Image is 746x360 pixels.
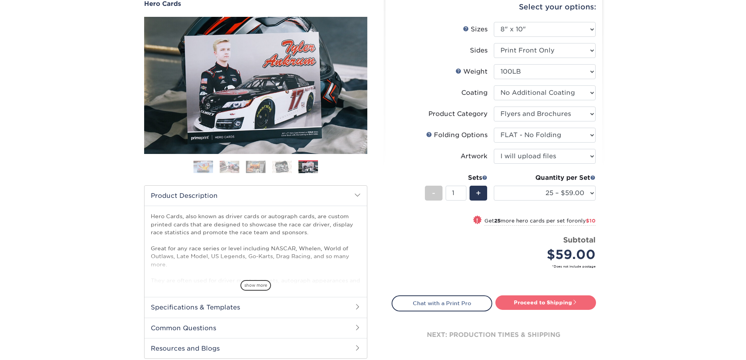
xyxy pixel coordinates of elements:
[145,186,367,206] h2: Product Description
[145,297,367,317] h2: Specifications & Templates
[476,187,481,199] span: +
[476,216,478,224] span: !
[151,212,361,340] p: Hero Cards, also known as driver cards or autograph cards, are custom printed cards that are desi...
[428,109,488,119] div: Product Category
[432,187,435,199] span: -
[563,235,596,244] strong: Subtotal
[240,280,271,291] span: show more
[470,46,488,55] div: Sides
[298,161,318,174] img: Hero Cards 05
[574,218,596,224] span: only
[494,173,596,183] div: Quantity per Set
[272,161,292,173] img: Hero Cards 04
[144,8,367,163] img: Hero Cards 05
[246,161,266,173] img: Hero Cards 03
[586,218,596,224] span: $10
[426,130,488,140] div: Folding Options
[495,295,596,309] a: Proceed to Shipping
[193,161,213,173] img: Hero Cards 01
[145,318,367,338] h2: Common Questions
[484,218,596,226] small: Get more hero cards per set for
[425,173,488,183] div: Sets
[392,311,596,358] div: next: production times & shipping
[145,338,367,358] h2: Resources and Blogs
[463,25,488,34] div: Sizes
[398,264,596,269] small: *Does not include postage
[455,67,488,76] div: Weight
[461,152,488,161] div: Artwork
[494,218,500,224] strong: 25
[220,161,239,173] img: Hero Cards 02
[392,295,492,311] a: Chat with a Print Pro
[500,245,596,264] div: $59.00
[461,88,488,98] div: Coating
[2,336,67,357] iframe: Google Customer Reviews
